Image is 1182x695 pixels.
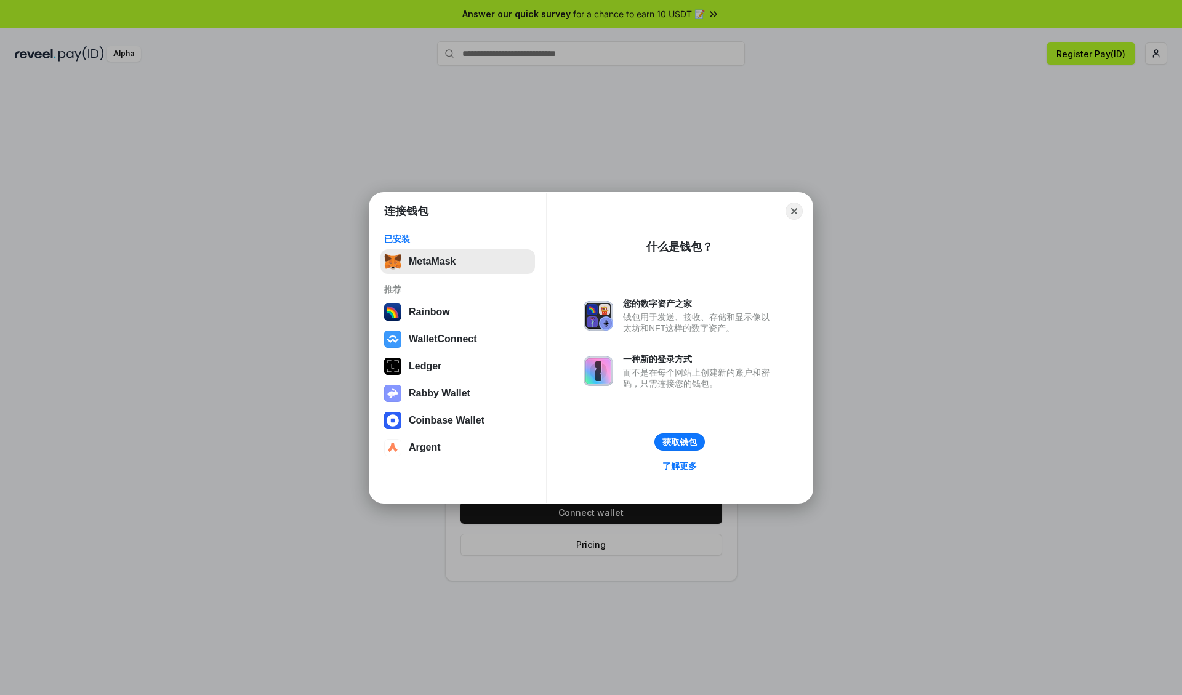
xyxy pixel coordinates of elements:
[380,381,535,406] button: Rabby Wallet
[380,249,535,274] button: MetaMask
[384,204,428,219] h1: 连接钱包
[384,284,531,295] div: 推荐
[584,301,613,331] img: svg+xml,%3Csvg%20xmlns%3D%22http%3A%2F%2Fwww.w3.org%2F2000%2Fsvg%22%20fill%3D%22none%22%20viewBox...
[384,253,401,270] img: svg+xml,%3Csvg%20fill%3D%22none%22%20height%3D%2233%22%20viewBox%3D%220%200%2035%2033%22%20width%...
[646,239,713,254] div: 什么是钱包？
[384,331,401,348] img: svg+xml,%3Csvg%20width%3D%2228%22%20height%3D%2228%22%20viewBox%3D%220%200%2028%2028%22%20fill%3D...
[623,298,776,309] div: 您的数字资产之家
[409,388,470,399] div: Rabby Wallet
[384,385,401,402] img: svg+xml,%3Csvg%20xmlns%3D%22http%3A%2F%2Fwww.w3.org%2F2000%2Fsvg%22%20fill%3D%22none%22%20viewBox...
[380,327,535,352] button: WalletConnect
[623,367,776,389] div: 而不是在每个网站上创建新的账户和密码，只需连接您的钱包。
[384,358,401,375] img: svg+xml,%3Csvg%20xmlns%3D%22http%3A%2F%2Fwww.w3.org%2F2000%2Fsvg%22%20width%3D%2228%22%20height%3...
[623,353,776,364] div: 一种新的登录方式
[384,439,401,456] img: svg+xml,%3Csvg%20width%3D%2228%22%20height%3D%2228%22%20viewBox%3D%220%200%2028%2028%22%20fill%3D...
[786,203,803,220] button: Close
[409,442,441,453] div: Argent
[380,300,535,324] button: Rainbow
[409,361,441,372] div: Ledger
[662,460,697,472] div: 了解更多
[384,233,531,244] div: 已安装
[409,256,456,267] div: MetaMask
[409,307,450,318] div: Rainbow
[662,436,697,448] div: 获取钱包
[623,311,776,334] div: 钱包用于发送、接收、存储和显示像以太坊和NFT这样的数字资产。
[380,408,535,433] button: Coinbase Wallet
[584,356,613,386] img: svg+xml,%3Csvg%20xmlns%3D%22http%3A%2F%2Fwww.w3.org%2F2000%2Fsvg%22%20fill%3D%22none%22%20viewBox...
[409,334,477,345] div: WalletConnect
[384,412,401,429] img: svg+xml,%3Csvg%20width%3D%2228%22%20height%3D%2228%22%20viewBox%3D%220%200%2028%2028%22%20fill%3D...
[380,435,535,460] button: Argent
[655,458,704,474] a: 了解更多
[380,354,535,379] button: Ledger
[409,415,484,426] div: Coinbase Wallet
[384,303,401,321] img: svg+xml,%3Csvg%20width%3D%22120%22%20height%3D%22120%22%20viewBox%3D%220%200%20120%20120%22%20fil...
[654,433,705,451] button: 获取钱包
